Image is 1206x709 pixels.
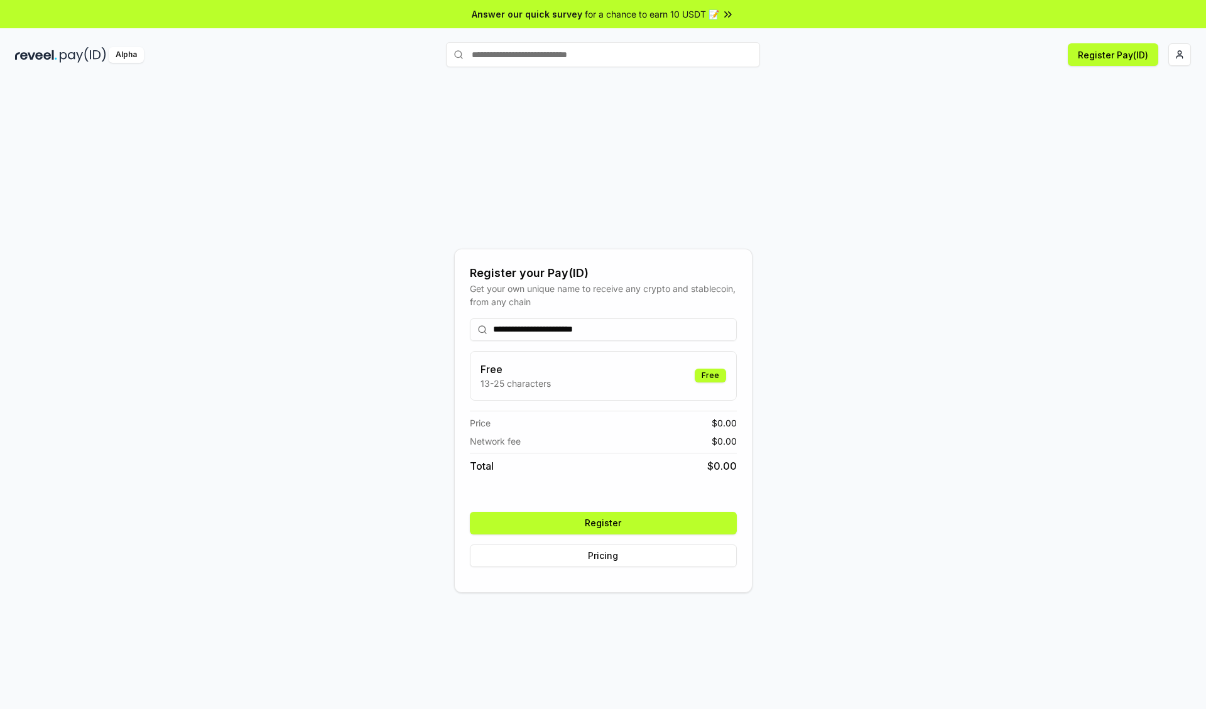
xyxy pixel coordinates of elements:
[695,369,726,382] div: Free
[1068,43,1158,66] button: Register Pay(ID)
[109,47,144,63] div: Alpha
[15,47,57,63] img: reveel_dark
[470,435,521,448] span: Network fee
[712,416,737,430] span: $ 0.00
[707,458,737,474] span: $ 0.00
[470,512,737,534] button: Register
[470,264,737,282] div: Register your Pay(ID)
[470,544,737,567] button: Pricing
[472,8,582,21] span: Answer our quick survey
[470,458,494,474] span: Total
[60,47,106,63] img: pay_id
[481,362,551,377] h3: Free
[712,435,737,448] span: $ 0.00
[470,282,737,308] div: Get your own unique name to receive any crypto and stablecoin, from any chain
[481,377,551,390] p: 13-25 characters
[470,416,491,430] span: Price
[585,8,719,21] span: for a chance to earn 10 USDT 📝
